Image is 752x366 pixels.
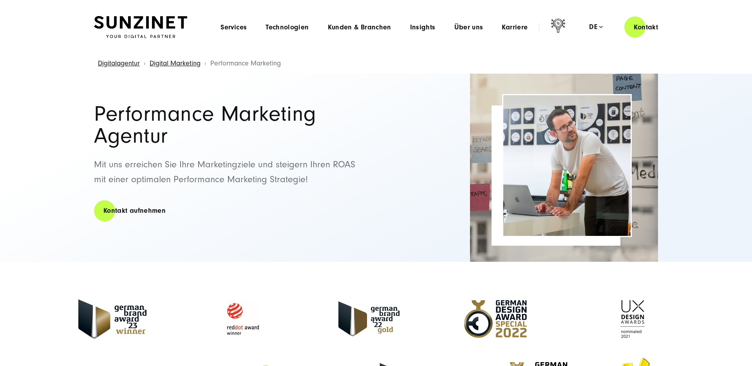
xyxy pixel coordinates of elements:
a: Kontakt aufnehmen [94,199,175,222]
h1: Performance Marketing Agentur [94,103,368,147]
a: Kontakt [624,16,667,38]
img: German Brand Award 2022 Gold Winner - Full Service Digitalagentur SUNZINET [338,301,399,336]
a: Karriere [502,24,528,31]
img: Performance Marketing Agentur Header | Mann arbeitet in Agentur am Laptop, hinter ihm ist Wand mi... [503,95,631,236]
img: German Design Award Speacial - Full Service Digitalagentur SUNZINET [454,295,537,342]
a: Digital Marketing [150,59,201,67]
a: Kunden & Branchen [328,24,391,31]
span: Performance Marketing [210,59,281,67]
img: UX Design Award 2021 Nomination - Full Service Digitalagentur SUNZINET [591,295,674,342]
img: German Brand Award 2023 Winner - Full Service digital agentur SUNZINET [78,299,146,339]
a: Digitalagentur [98,59,140,67]
a: Insights [410,24,436,31]
a: Services [221,24,247,31]
img: SUNZINET Full Service Digital Agentur [94,16,187,38]
p: Mit uns erreichen Sie Ihre Marketingziele und steigern Ihren ROAS mit einer optimalen Performance... [94,157,368,187]
img: Full-Service Digitalagentur SUNZINET - Digital Marketing_2 [470,74,658,262]
img: Reddot Award Winner - Full Service Digitalagentur SUNZINET [201,295,284,342]
a: Technologien [266,24,309,31]
a: Über uns [454,24,483,31]
div: de [589,23,603,31]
